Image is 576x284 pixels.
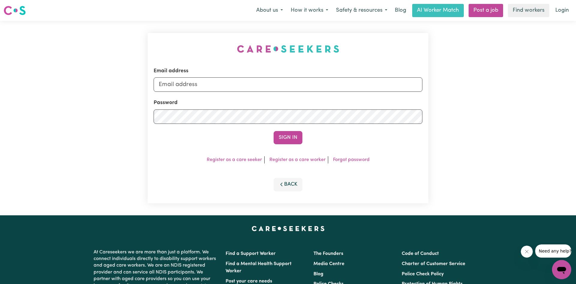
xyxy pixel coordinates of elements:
[287,4,332,17] button: How it works
[252,226,325,231] a: Careseekers home page
[4,4,26,17] a: Careseekers logo
[154,99,178,107] label: Password
[552,4,572,17] a: Login
[313,262,344,266] a: Media Centre
[4,5,26,16] img: Careseekers logo
[4,4,36,9] span: Need any help?
[154,77,422,92] input: Email address
[269,157,325,162] a: Register as a care worker
[207,157,262,162] a: Register as a care seeker
[274,178,302,191] button: Back
[391,4,410,17] a: Blog
[226,279,272,284] a: Post your care needs
[469,4,503,17] a: Post a job
[552,260,571,279] iframe: Button to launch messaging window
[252,4,287,17] button: About us
[402,251,439,256] a: Code of Conduct
[154,67,188,75] label: Email address
[508,4,549,17] a: Find workers
[521,246,533,258] iframe: Close message
[332,4,391,17] button: Safety & resources
[412,4,464,17] a: AI Worker Match
[274,131,302,144] button: Sign In
[313,251,343,256] a: The Founders
[402,262,465,266] a: Charter of Customer Service
[535,244,571,258] iframe: Message from company
[313,272,323,277] a: Blog
[226,262,292,274] a: Find a Mental Health Support Worker
[333,157,370,162] a: Forgot password
[226,251,276,256] a: Find a Support Worker
[402,272,444,277] a: Police Check Policy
